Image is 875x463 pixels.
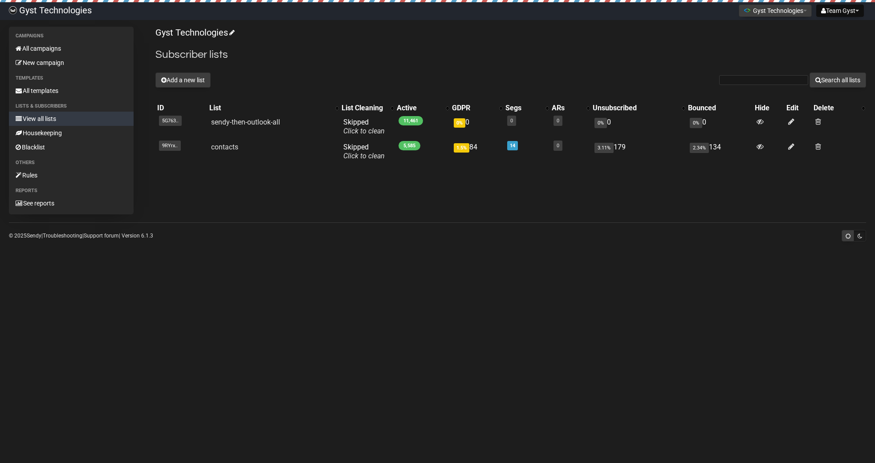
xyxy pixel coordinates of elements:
[9,196,134,210] a: See reports
[450,139,504,164] td: 84
[9,101,134,112] li: Lists & subscribers
[9,6,17,14] img: 4bbcbfc452d929a90651847d6746e700
[812,102,866,114] th: Delete: No sort applied, activate to apply an ascending sort
[343,118,385,135] span: Skipped
[753,102,785,114] th: Hide: No sort applied, sorting is disabled
[155,102,208,114] th: ID: No sort applied, sorting is disabled
[211,143,238,151] a: contacts
[591,102,686,114] th: Unsubscribed: No sort applied, activate to apply an ascending sort
[814,104,857,113] div: Delete
[340,102,395,114] th: List Cleaning: No sort applied, activate to apply an ascending sort
[9,185,134,196] li: Reports
[343,152,385,160] a: Click to clean
[399,116,423,125] span: 11,461
[343,127,385,135] a: Click to clean
[342,104,386,113] div: List Cleaning
[552,104,582,113] div: ARs
[9,56,134,70] a: New campaign
[9,140,134,154] a: Blacklist
[594,118,607,128] span: 0%
[159,141,181,151] span: 9RYrx..
[690,118,702,128] span: 0%
[686,102,753,114] th: Bounced: No sort applied, sorting is disabled
[343,143,385,160] span: Skipped
[157,104,206,113] div: ID
[816,4,864,17] button: Team Gyst
[591,139,686,164] td: 179
[454,118,465,128] span: 0%
[739,4,812,17] button: Gyst Technologies
[397,104,441,113] div: Active
[810,72,866,88] button: Search all lists
[786,104,810,113] div: Edit
[211,118,280,126] a: sendy-then-outlook-all
[399,141,420,150] span: 5,585
[159,116,182,126] span: 5G763..
[9,126,134,140] a: Housekeeping
[510,143,515,149] a: 14
[84,233,119,239] a: Support forum
[9,41,134,56] a: All campaigns
[755,104,783,113] div: Hide
[504,102,550,114] th: Segs: No sort applied, activate to apply an ascending sort
[557,143,559,149] a: 0
[593,104,677,113] div: Unsubscribed
[155,72,211,88] button: Add a new list
[155,27,233,38] a: Gyst Technologies
[594,143,614,153] span: 3.11%
[688,104,751,113] div: Bounced
[690,143,709,153] span: 2.34%
[27,233,41,239] a: Sendy
[208,102,340,114] th: List: No sort applied, activate to apply an ascending sort
[9,231,153,241] p: © 2025 | | | Version 6.1.3
[686,114,753,139] td: 0
[591,114,686,139] td: 0
[744,7,751,14] img: 1.png
[9,31,134,41] li: Campaigns
[550,102,591,114] th: ARs: No sort applied, activate to apply an ascending sort
[9,112,134,126] a: View all lists
[395,102,450,114] th: Active: No sort applied, activate to apply an ascending sort
[452,104,495,113] div: GDPR
[686,139,753,164] td: 134
[450,114,504,139] td: 0
[9,168,134,182] a: Rules
[454,143,469,153] span: 1.5%
[557,118,559,124] a: 0
[450,102,504,114] th: GDPR: No sort applied, activate to apply an ascending sort
[785,102,812,114] th: Edit: No sort applied, sorting is disabled
[43,233,82,239] a: Troubleshooting
[9,73,134,84] li: Templates
[155,47,866,63] h2: Subscriber lists
[510,118,513,124] a: 0
[209,104,331,113] div: List
[505,104,541,113] div: Segs
[9,157,134,168] li: Others
[9,84,134,98] a: All templates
